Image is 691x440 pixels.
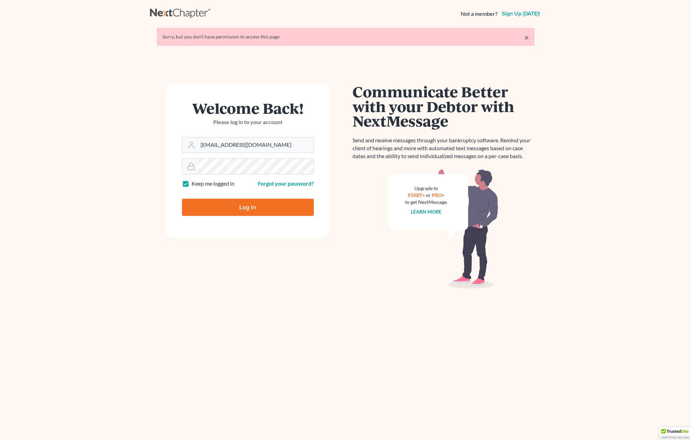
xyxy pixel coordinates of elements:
[353,136,534,160] p: Send and receive messages through your bankruptcy software. Remind your client of hearings and mo...
[500,11,541,16] a: Sign up [DATE]!
[198,137,313,153] input: Email Address
[162,33,529,40] div: Sorry, but you don't have permission to access this page
[182,199,314,216] input: Log In
[389,168,498,289] img: nextmessage_bg-59042aed3d76b12b5cd301f8e5b87938c9018125f34e5fa2b7a6b67550977c72.svg
[408,192,425,198] a: START+
[426,192,431,198] span: or
[659,427,691,440] div: TrustedSite Certified
[411,209,441,214] a: Learn more
[258,180,314,187] a: Forgot your password?
[182,101,314,115] h1: Welcome Back!
[405,199,448,206] div: to get NextMessage.
[461,10,498,18] strong: Not a member?
[353,84,534,128] h1: Communicate Better with your Debtor with NextMessage
[405,185,448,192] div: Upgrade to
[432,192,445,198] a: PRO+
[192,180,234,188] label: Keep me logged in
[524,33,529,42] a: ×
[182,118,314,126] p: Please log in to your account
